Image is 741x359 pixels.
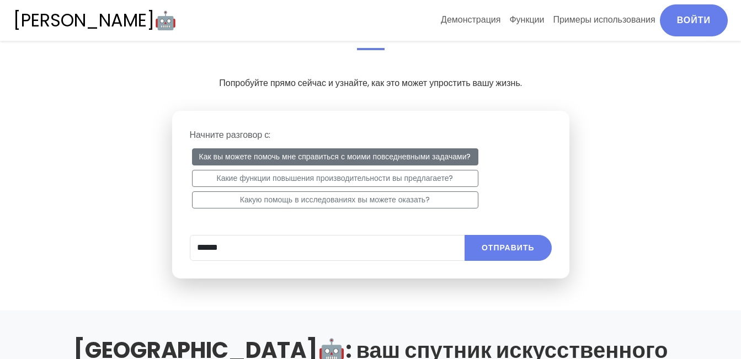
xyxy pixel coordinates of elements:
button: Отправить [465,235,552,261]
a: Функции [505,4,548,35]
p: Попробуйте прямо сейчас и узнайте, как это может упростить вашу жизнь. [70,77,672,90]
a: Примеры использования [548,4,659,35]
button: Какие функции повышения производительности вы предлагаете? [192,170,478,187]
button: Как вы можете помочь мне справиться с моими повседневными задачами? [192,148,478,165]
p: Начните разговор с: [190,128,552,142]
a: Демонстрация [436,4,505,35]
a: Войти [660,4,728,36]
a: [PERSON_NAME]🤖 [13,4,177,36]
button: Какую помощь в исследованиях вы можете оказать? [192,191,478,208]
